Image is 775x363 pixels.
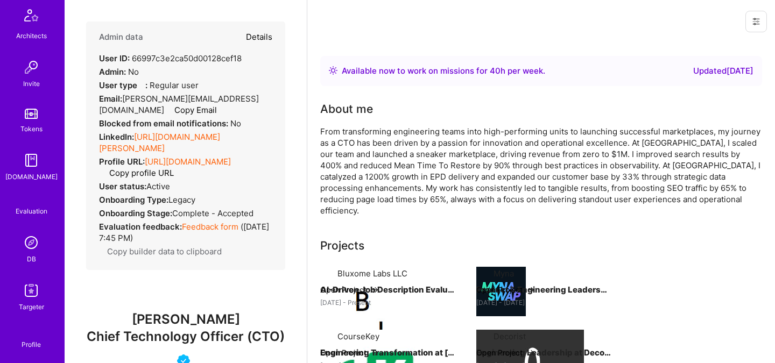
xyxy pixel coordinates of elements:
strong: LinkedIn: [99,132,134,142]
i: icon SelectionTeam [27,197,36,205]
button: Copy builder data to clipboard [99,246,222,257]
h4: Engineering Transformation at [GEOGRAPHIC_DATA] [320,346,455,360]
img: Skill Targeter [20,280,42,301]
span: Chief Technology Officer (CTO) [87,329,285,344]
div: 66997c3e2ca50d00128cef18 [99,53,242,64]
div: Architects [16,30,47,41]
div: No [99,66,139,77]
img: arrow-right [371,286,379,294]
i: Help [137,80,145,88]
strong: User type : [99,80,147,90]
div: Profile [22,339,41,349]
div: About me [320,101,373,117]
a: Profile [18,328,45,349]
a: [URL][DOMAIN_NAME][PERSON_NAME] [99,132,220,153]
strong: Email: [99,94,122,104]
button: Open Project [476,347,536,358]
img: arrow-right [371,348,379,357]
div: DB [27,253,36,265]
strong: User status: [99,181,146,191]
a: Feedback form [182,222,238,232]
button: Open Project [320,347,379,358]
span: legacy [168,195,195,205]
div: Invite [23,78,40,89]
div: [DATE] - [DATE] [476,297,611,308]
img: Invite [20,56,42,78]
div: Projects [320,238,364,254]
div: Updated [DATE] [693,65,753,77]
strong: User ID: [99,53,130,63]
div: From transforming engineering teams into high-performing units to launching successful marketplac... [320,126,762,216]
i: icon Copy [99,248,107,256]
h4: Admin data [99,32,143,42]
span: [PERSON_NAME] [86,311,285,328]
i: icon Copy [101,169,109,177]
span: Complete - Accepted [172,208,253,218]
h4: AI-Driven Job Description Evaluation System for Rapid Opportunity Assessment [320,283,455,297]
span: 40 [490,66,501,76]
button: Copy Email [166,104,217,116]
img: Admin Search [20,232,42,253]
div: Regular user [99,80,199,91]
img: tokens [25,109,38,119]
div: [DOMAIN_NAME] [5,171,58,182]
strong: Onboarding Type: [99,195,168,205]
strong: Onboarding Stage: [99,208,172,218]
h4: Engineering Leadership at Decorist [476,346,611,360]
div: Myna [494,268,514,279]
img: Company logo [476,267,526,316]
strong: Profile URL: [99,156,145,167]
span: [PERSON_NAME][EMAIL_ADDRESS][DOMAIN_NAME] [99,94,259,115]
div: Targeter [19,301,44,312]
div: Bluxome Labs LLC [337,268,407,279]
img: arrow-right [527,348,536,357]
span: Active [146,181,170,191]
button: Details [246,22,272,53]
button: Open Project [476,284,536,295]
div: ( [DATE] 7:45 PM ) [99,221,272,244]
strong: Evaluation feedback: [99,222,182,232]
strong: Blocked from email notifications: [99,118,230,129]
img: arrow-right [527,286,536,294]
img: Architects [18,4,44,30]
img: Availability [329,66,337,75]
div: Tokens [20,123,43,134]
i: icon Copy [166,106,174,115]
button: Open Project [320,284,379,295]
button: Copy profile URL [101,167,174,179]
div: CourseKey [337,331,379,342]
div: Decorist [494,331,526,342]
div: [DATE] - Present [320,297,455,308]
img: guide book [20,150,42,171]
h4: Product & Engineering Leadership at [GEOGRAPHIC_DATA] [476,283,611,297]
strong: Admin: [99,67,126,77]
div: Available now to work on missions for h per week . [342,65,545,77]
a: [URL][DOMAIN_NAME] [145,156,231,167]
div: No [99,118,241,129]
div: Evaluation [16,205,47,217]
